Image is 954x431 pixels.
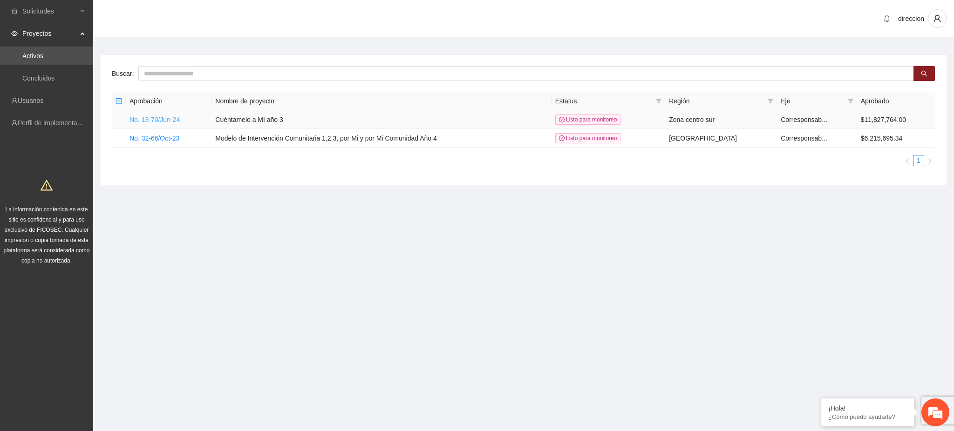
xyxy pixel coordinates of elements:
span: check-circle [559,117,565,122]
span: Solicitudes [22,2,77,20]
span: filter [656,98,661,104]
a: Activos [22,52,43,60]
td: $11,827,764.00 [857,110,935,129]
button: user [928,9,947,28]
span: filter [766,94,775,108]
th: Nombre de proyecto [211,92,551,110]
a: No. 32-66/Oct-23 [129,135,179,142]
p: ¿Cómo puedo ayudarte? [828,413,907,420]
label: Buscar [112,66,138,81]
button: bell [879,11,894,26]
span: filter [768,98,773,104]
span: Proyectos [22,24,77,43]
span: Eje [781,96,844,106]
li: 1 [913,155,924,166]
button: search [913,66,935,81]
span: Corresponsab... [781,116,827,123]
span: Corresponsab... [781,135,827,142]
span: check-circle [559,135,565,141]
span: right [927,158,933,164]
button: left [902,155,913,166]
span: search [921,70,927,78]
td: Cuéntamelo a Mí año 3 [211,110,551,129]
span: bell [880,15,894,22]
span: left [905,158,910,164]
td: $6,215,695.34 [857,129,935,148]
span: Estatus [555,96,653,106]
span: filter [654,94,663,108]
td: [GEOGRAPHIC_DATA] [665,129,777,148]
th: Aprobación [126,92,211,110]
span: eye [11,30,18,37]
span: La información contenida en este sitio es confidencial y para uso exclusivo de FICOSEC. Cualquier... [4,206,90,264]
a: 1 [913,155,924,166]
div: ¡Hola! [828,404,907,412]
div: Chatee con nosotros ahora [48,47,157,60]
span: Listo para monitoreo [555,114,621,125]
a: Concluidos [22,74,55,82]
a: No. 13-70/Jun-24 [129,116,180,123]
td: Modelo de Intervención Comunitaria 1,2,3, por Mi y por Mi Comunidad Año 4 [211,129,551,148]
span: direccion [898,15,924,22]
textarea: Escriba su mensaje y pulse “Intro” [5,254,177,287]
a: Usuarios [18,97,43,104]
span: user [928,14,946,23]
span: Listo para monitoreo [555,133,621,143]
span: Estamos en línea. [54,124,129,218]
span: warning [41,179,53,191]
button: right [924,155,935,166]
th: Aprobado [857,92,935,110]
li: Previous Page [902,155,913,166]
a: Perfil de implementadora [18,119,90,127]
li: Next Page [924,155,935,166]
span: filter [848,98,853,104]
span: minus-square [116,98,122,104]
div: Minimizar ventana de chat en vivo [153,5,175,27]
span: inbox [11,8,18,14]
span: filter [846,94,855,108]
td: Zona centro sur [665,110,777,129]
span: Región [669,96,764,106]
